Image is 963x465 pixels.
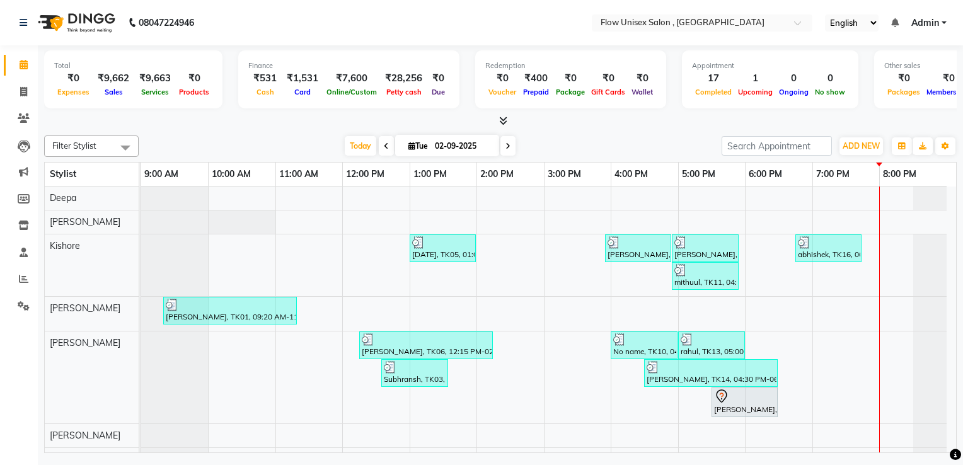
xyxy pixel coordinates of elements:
span: No show [812,88,848,96]
div: Subhransh, TK03, 12:35 PM-01:35 PM, Hair Cut -Hair Cut -- Men (₹300) [383,361,447,385]
span: Sales [101,88,126,96]
div: [PERSON_NAME], TK09, 03:55 PM-04:55 PM, Hair Cut-hair cut&beard styling/shaving (₹450) [606,236,670,260]
span: Online/Custom [323,88,380,96]
div: ₹28,256 [380,71,427,86]
span: Ongoing [776,88,812,96]
div: ₹0 [884,71,923,86]
span: Gift Cards [588,88,628,96]
div: ₹1,531 [282,71,323,86]
span: Kishore [50,240,80,251]
div: 0 [776,71,812,86]
span: Admin [911,16,939,30]
div: ₹0 [628,71,656,86]
div: ₹7,600 [323,71,380,86]
span: Prepaid [520,88,552,96]
span: [PERSON_NAME] [50,430,120,441]
a: 2:00 PM [477,165,517,183]
a: 10:00 AM [209,165,254,183]
div: ₹0 [553,71,588,86]
a: 6:00 PM [746,165,785,183]
div: ₹9,662 [93,71,134,86]
div: abhishek, TK16, 06:45 PM-07:45 PM, Hair Cut-hair cut&beard styling/shaving (₹450) [797,236,860,260]
div: ₹9,663 [134,71,176,86]
div: Redemption [485,60,656,71]
a: 12:00 PM [343,165,388,183]
a: 3:00 PM [545,165,584,183]
a: 1:00 PM [410,165,450,183]
div: Finance [248,60,449,71]
b: 08047224946 [139,5,194,40]
input: Search Appointment [722,136,832,156]
span: Deepa [50,192,76,204]
div: ₹0 [588,71,628,86]
a: 11:00 AM [276,165,321,183]
a: 7:00 PM [813,165,853,183]
span: Products [176,88,212,96]
span: Upcoming [735,88,776,96]
span: Services [138,88,172,96]
div: rahul, TK13, 05:00 PM-06:00 PM, Hair Cut-hair cut&beard styling/shaving (₹450) [679,333,744,357]
span: Card [291,88,314,96]
span: Package [553,88,588,96]
div: ₹0 [485,71,519,86]
span: Cash [253,88,277,96]
button: ADD NEW [839,137,883,155]
div: ₹400 [519,71,553,86]
a: 8:00 PM [880,165,920,183]
span: Wallet [628,88,656,96]
div: 1 [735,71,776,86]
span: Filter Stylist [52,141,96,151]
a: 5:00 PM [679,165,718,183]
div: Total [54,60,212,71]
div: [PERSON_NAME], TK01, 09:20 AM-11:20 AM, Threading - Upper Lip (₹30),Threading - Chin (₹40) [164,299,296,323]
span: Petty cash [383,88,425,96]
div: 17 [692,71,735,86]
span: ADD NEW [843,141,880,151]
div: [PERSON_NAME], TK14, 04:30 PM-06:30 PM, Hair Cut -Hair Cut -- Men (₹300),Hair Cut -[PERSON_NAME] ... [645,361,776,385]
div: ₹0 [176,71,212,86]
span: Today [345,136,376,156]
div: [PERSON_NAME], TK06, 12:15 PM-02:15 PM, Hair Cut -[PERSON_NAME] Styling & Shaving (₹150),Hair Cut... [360,333,492,357]
div: ₹0 [427,71,449,86]
span: Tue [405,141,431,151]
div: [DATE], TK05, 01:00 PM-02:00 PM, Hair SpaHair Spa with Scalp Treatment (₹900) [411,236,475,260]
span: Completed [692,88,735,96]
div: 0 [812,71,848,86]
span: Voucher [485,88,519,96]
div: Appointment [692,60,848,71]
span: Packages [884,88,923,96]
div: No name, TK10, 04:00 PM-05:00 PM, Hair Cut-hair cut&beard styling/shaving (₹450) [612,333,676,357]
div: ₹531 [248,71,282,86]
div: ₹0 [54,71,93,86]
a: 9:00 AM [141,165,182,183]
span: Due [429,88,448,96]
div: mithuul, TK11, 04:55 PM-05:55 PM, Hair Cut-hair cut&beard styling/shaving (₹450) [673,264,737,288]
span: [PERSON_NAME] [50,337,120,348]
img: logo [32,5,118,40]
input: 2025-09-02 [431,137,494,156]
a: 4:00 PM [611,165,651,183]
span: Expenses [54,88,93,96]
span: Stylist [50,168,76,180]
span: [PERSON_NAME] [50,302,120,314]
span: [PERSON_NAME] [50,216,120,227]
div: [PERSON_NAME], TK12, 04:55 PM-05:55 PM, Hair colour (Men) - [MEDICAL_DATA] Free Root Touch-up (₹1... [673,236,737,260]
div: [PERSON_NAME], TK04, 05:30 PM-06:30 PM, Hair Cut -Hair Cut -- Men [713,389,776,415]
